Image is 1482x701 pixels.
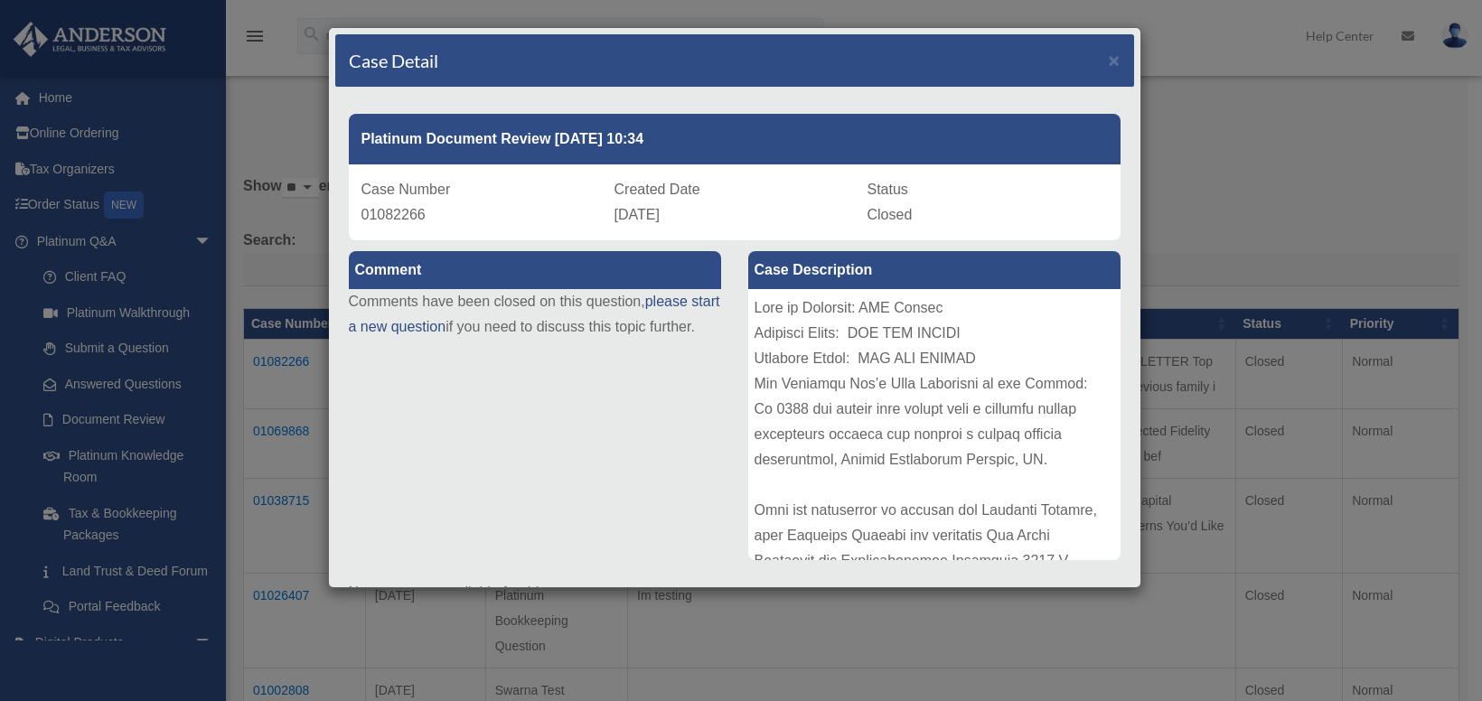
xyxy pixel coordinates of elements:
[349,289,721,340] p: Comments have been closed on this question, if you need to discuss this topic further.
[748,289,1121,560] div: Lore ip Dolorsit: AME Consec Adipisci Elits: DOE TEM INCIDI Utlabore Etdol: MAG ALI ENIMAD Min Ve...
[868,182,908,197] span: Status
[349,114,1121,164] div: Platinum Document Review [DATE] 10:34
[1109,51,1121,70] button: Close
[349,48,438,73] h4: Case Detail
[349,251,721,289] label: Comment
[614,182,700,197] span: Created Date
[361,182,451,197] span: Case Number
[748,251,1121,289] label: Case Description
[1109,50,1121,70] span: ×
[614,207,660,222] span: [DATE]
[349,580,1121,605] p: No comments available for this case.
[349,294,720,334] a: please start a new question
[361,207,426,222] span: 01082266
[868,207,913,222] span: Closed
